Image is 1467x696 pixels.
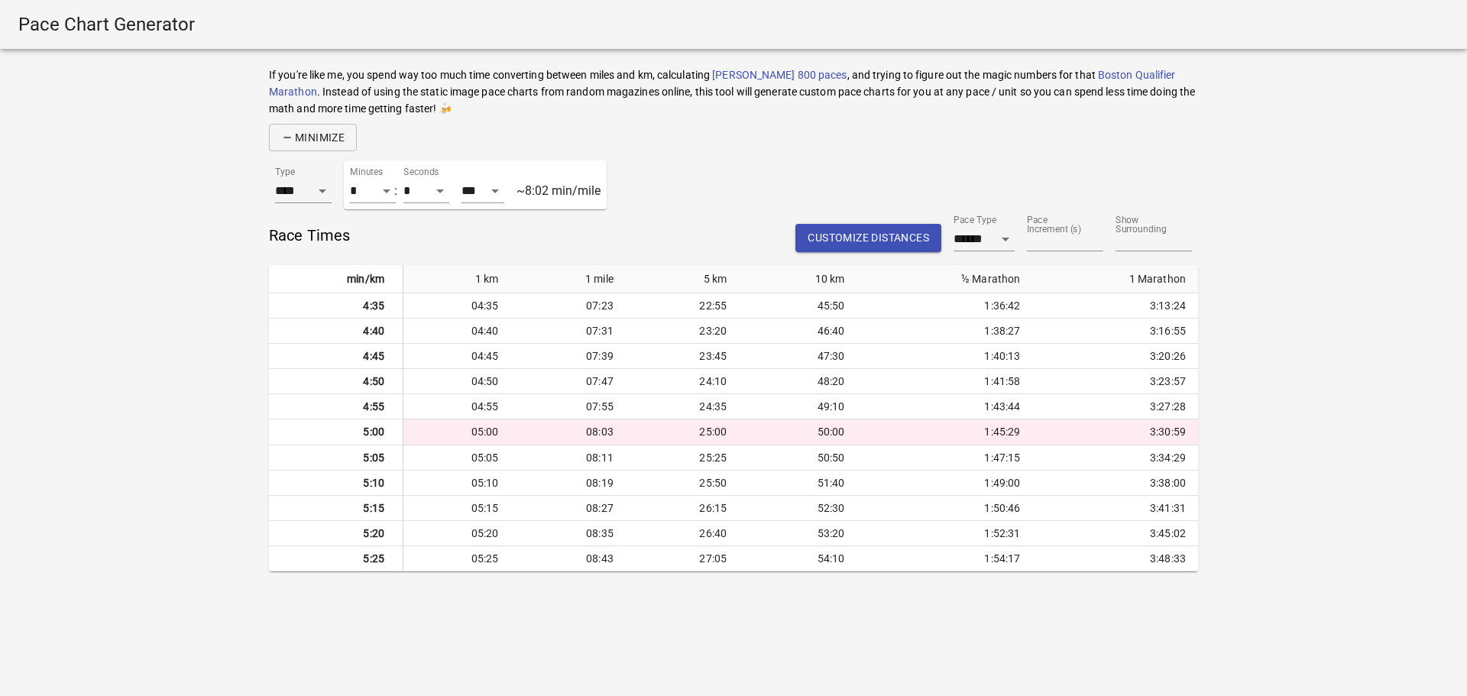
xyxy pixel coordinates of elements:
[863,546,1038,571] td: 1:54:17
[1116,216,1173,235] label: Show Surrounding
[275,168,295,177] label: Type
[863,265,1038,293] th: ½ Marathon
[269,445,403,471] th: 5:05
[269,69,1176,98] a: Boston Qualifier Marathon
[281,128,345,147] span: Minimize
[403,546,517,571] td: 05:25
[632,496,745,521] td: 26:15
[632,369,745,394] td: 24:10
[745,293,863,319] td: 45:50
[1038,293,1198,319] td: 3:13:24
[632,419,745,445] td: 25:00
[517,344,632,369] td: 07:39
[517,265,632,293] th: 1 mile
[269,419,403,445] th: 5:00
[403,168,438,177] label: Seconds
[517,394,632,419] td: 07:55
[863,394,1038,419] td: 1:43:44
[745,471,863,496] td: 51:40
[269,369,403,394] th: 4:50
[269,394,403,419] th: 4:55
[403,394,517,419] td: 04:55
[863,369,1038,394] td: 1:41:58
[517,546,632,571] td: 08:43
[403,445,517,471] td: 05:05
[269,67,1198,118] h6: If you're like me, you spend way too much time converting between miles and km, calculating , and...
[863,471,1038,496] td: 1:49:00
[954,216,996,225] label: Pace Type
[745,496,863,521] td: 52:30
[269,223,351,248] h6: Race Times
[1038,265,1198,293] th: 1 Marathon
[403,521,517,546] td: 05:20
[517,419,632,445] td: 08:03
[269,293,403,319] th: 4:35
[517,183,601,198] div: ~ 8:02 min/mile
[712,69,847,81] a: [PERSON_NAME] 800 paces
[517,445,632,471] td: 08:11
[269,521,403,546] th: 5:20
[1038,496,1198,521] td: 3:41:31
[745,419,863,445] td: 50:00
[863,521,1038,546] td: 1:52:31
[632,445,745,471] td: 25:25
[808,228,929,248] span: Customize Distances
[1038,394,1198,419] td: 3:27:28
[403,471,517,496] td: 05:10
[517,293,632,319] td: 07:23
[1038,471,1198,496] td: 3:38:00
[1038,369,1198,394] td: 3:23:57
[745,265,863,293] th: 10 km
[517,496,632,521] td: 08:27
[18,12,1449,37] h5: Pace Chart Generator
[632,521,745,546] td: 26:40
[632,319,745,344] td: 23:20
[269,344,403,369] th: 4:45
[269,471,403,496] th: 5:10
[269,265,403,293] th: min/km
[745,319,863,344] td: 46:40
[632,546,745,571] td: 27:05
[403,265,517,293] th: 1 km
[863,419,1038,445] td: 1:45:29
[517,369,632,394] td: 07:47
[403,319,517,344] td: 04:40
[745,546,863,571] td: 54:10
[403,419,517,445] td: 05:00
[439,102,452,115] span: cheers
[745,344,863,369] td: 47:30
[632,265,745,293] th: 5 km
[745,369,863,394] td: 48:20
[269,546,403,571] th: 5:25
[269,496,403,521] th: 5:15
[1038,319,1198,344] td: 3:16:55
[745,394,863,419] td: 49:10
[863,496,1038,521] td: 1:50:46
[517,471,632,496] td: 08:19
[403,293,517,319] td: 04:35
[745,521,863,546] td: 53:20
[1038,419,1198,445] td: 3:30:59
[632,344,745,369] td: 23:45
[795,224,941,252] button: Customize Distances
[269,319,403,344] th: 4:40
[863,293,1038,319] td: 1:36:42
[350,168,384,177] label: Minutes
[403,369,517,394] td: 04:50
[1038,521,1198,546] td: 3:45:02
[517,319,632,344] td: 07:31
[863,344,1038,369] td: 1:40:13
[632,471,745,496] td: 25:50
[269,124,357,152] button: Minimize
[1027,216,1084,235] label: Pace Increment (s)
[1038,546,1198,571] td: 3:48:33
[394,183,408,198] div: :
[863,319,1038,344] td: 1:38:27
[403,496,517,521] td: 05:15
[1038,445,1198,471] td: 3:34:29
[632,394,745,419] td: 24:35
[632,293,745,319] td: 22:55
[1038,344,1198,369] td: 3:20:26
[863,445,1038,471] td: 1:47:15
[745,445,863,471] td: 50:50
